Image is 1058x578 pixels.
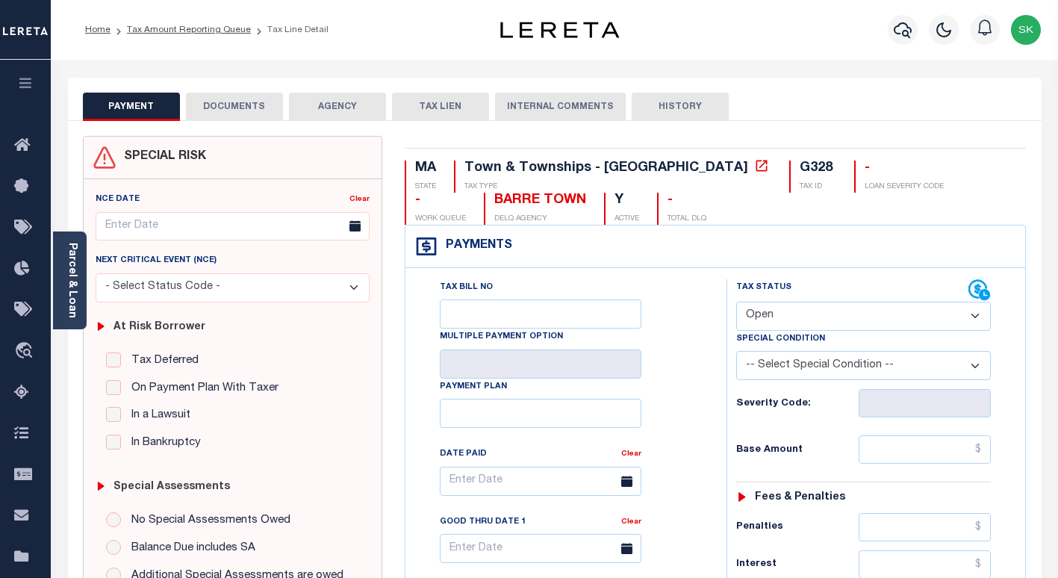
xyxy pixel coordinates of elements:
[96,193,140,206] label: NCE Date
[415,193,466,209] div: -
[500,22,620,38] img: logo-dark.svg
[494,193,586,209] div: BARRE TOWN
[85,25,111,34] a: Home
[66,243,77,318] a: Parcel & Loan
[621,450,641,458] a: Clear
[736,282,791,294] label: Tax Status
[186,93,283,121] button: DOCUMENTS
[632,93,729,121] button: HISTORY
[124,435,201,452] label: In Bankruptcy
[415,214,466,225] p: WORK QUEUE
[113,481,230,494] h6: Special Assessments
[736,444,859,456] h6: Base Amount
[736,333,825,346] label: Special Condition
[464,181,771,193] p: TAX TYPE
[124,540,255,557] label: Balance Due includes SA
[736,559,859,571] h6: Interest
[440,516,526,529] label: Good Thru Date 1
[440,282,493,294] label: Tax Bill No
[494,214,586,225] p: DELQ AGENCY
[865,181,944,193] p: LOAN SEVERITY CODE
[124,512,290,529] label: No Special Assessments Owed
[124,380,278,397] label: On Payment Plan With Taxer
[96,212,370,241] input: Enter Date
[621,518,641,526] a: Clear
[859,513,991,541] input: $
[96,255,217,267] label: Next Critical Event (NCE)
[289,93,386,121] button: AGENCY
[736,398,859,410] h6: Severity Code:
[464,161,748,175] div: Town & Townships - [GEOGRAPHIC_DATA]
[1011,15,1041,45] img: svg+xml;base64,PHN2ZyB4bWxucz0iaHR0cDovL3d3dy53My5vcmcvMjAwMC9zdmciIHBvaW50ZXItZXZlbnRzPSJub25lIi...
[495,93,626,121] button: INTERNAL COMMENTS
[859,435,991,464] input: $
[440,534,641,563] input: Enter Date
[124,352,199,370] label: Tax Deferred
[251,23,329,37] li: Tax Line Detail
[124,407,190,424] label: In a Lawsuit
[440,331,563,344] label: Multiple Payment Option
[736,521,859,533] h6: Penalties
[440,448,487,461] label: Date Paid
[755,491,845,504] h6: Fees & Penalties
[668,214,706,225] p: TOTAL DLQ
[83,93,180,121] button: PAYMENT
[415,181,436,193] p: STATE
[127,25,251,34] a: Tax Amount Reporting Queue
[800,161,833,175] div: G328
[865,161,944,177] div: -
[614,193,639,209] div: Y
[113,321,205,334] h6: At Risk Borrower
[349,196,370,203] a: Clear
[392,93,489,121] button: TAX LIEN
[614,214,639,225] p: ACTIVE
[668,193,706,209] div: -
[415,161,436,177] div: MA
[800,181,836,193] p: TAX ID
[440,381,507,394] label: Payment Plan
[14,342,38,361] i: travel_explore
[438,239,512,253] h4: Payments
[116,150,206,164] h4: SPECIAL RISK
[440,467,641,496] input: Enter Date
